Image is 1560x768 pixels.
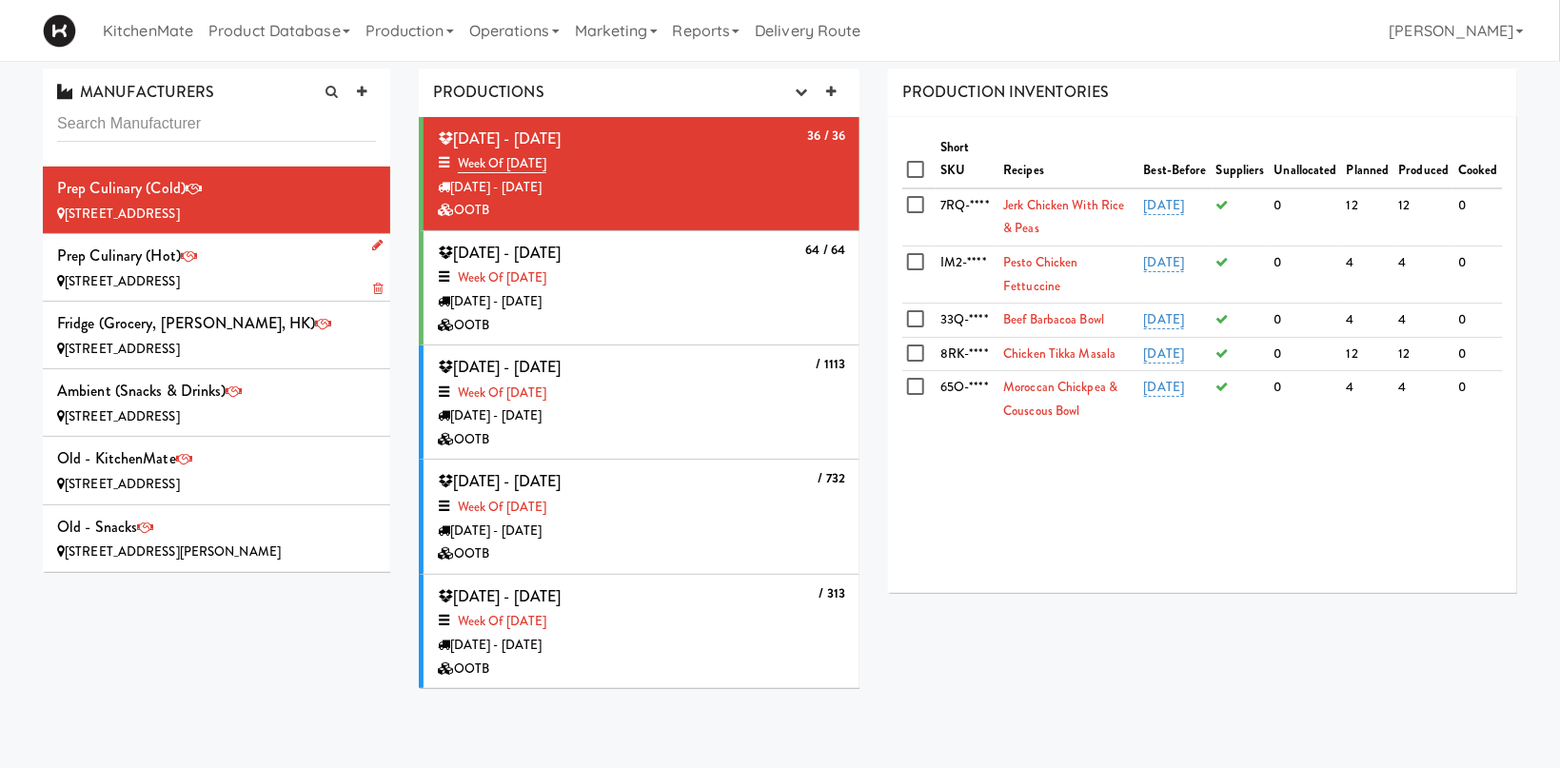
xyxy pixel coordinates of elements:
[65,475,180,493] span: [STREET_ADDRESS]
[902,337,1503,371] tr: 8RK-****Chicken Tikka Masala[DATE]012120
[458,498,546,516] a: Week of [DATE]
[438,585,562,607] span: [DATE] - [DATE]
[57,107,376,142] input: Search Manufacturer
[43,234,390,302] li: Prep Culinary (Hot)[STREET_ADDRESS]
[419,345,859,460] li: / 1113 [DATE] - [DATE]Week of [DATE][DATE] - [DATE]OOTB
[419,231,859,345] li: 64 / 64 [DATE] - [DATE]Week of [DATE][DATE] - [DATE]OOTB
[1394,131,1454,188] th: Produced
[902,81,1109,103] span: PRODUCTION INVENTORIES
[1144,253,1185,272] a: [DATE]
[65,205,180,223] span: [STREET_ADDRESS]
[438,658,845,681] div: OOTB
[902,371,1503,428] tr: 65O-****Moroccan Chickpea & Couscous Bowl[DATE]0440
[1342,371,1394,428] td: 4
[1003,196,1124,238] a: Jerk Chicken With Rice & Peas
[936,131,998,188] th: Short SKU
[1003,310,1104,328] a: Beef Barbacoa Bowl
[43,437,390,504] li: Old - KitchenMate[STREET_ADDRESS]
[458,612,546,630] a: Week of [DATE]
[438,176,845,200] div: [DATE] - [DATE]
[1003,253,1077,295] a: Pesto Chicken Fettuccine
[1144,378,1185,397] a: [DATE]
[57,177,186,199] span: Prep Culinary (Cold)
[1394,246,1454,303] td: 4
[438,356,562,378] span: [DATE] - [DATE]
[43,302,390,369] li: Fridge (Grocery, [PERSON_NAME], HK)[STREET_ADDRESS]
[419,117,859,231] li: 36 / 36 [DATE] - [DATE]Week of [DATE][DATE] - [DATE]OOTB
[438,520,845,543] div: [DATE] - [DATE]
[419,575,859,689] li: / 313 [DATE] - [DATE]Week of [DATE][DATE] - [DATE]OOTB
[1453,337,1503,371] td: 0
[1270,304,1342,338] td: 0
[998,131,1138,188] th: Recipes
[1270,246,1342,303] td: 0
[1394,188,1454,246] td: 12
[1342,337,1394,371] td: 12
[65,542,281,561] span: [STREET_ADDRESS][PERSON_NAME]
[438,314,845,338] div: OOTB
[1212,131,1270,188] th: Suppliers
[43,167,390,234] li: Prep Culinary (Cold)[STREET_ADDRESS]
[433,81,544,103] span: PRODUCTIONS
[438,428,845,452] div: OOTB
[43,369,390,437] li: Ambient (Snacks & Drinks)[STREET_ADDRESS]
[805,241,845,259] b: 64 / 64
[1342,131,1394,188] th: Planned
[807,127,845,145] b: 36 / 36
[902,304,1503,338] tr: 33Q-****Beef Barbacoa Bowl[DATE]0440
[65,272,180,290] span: [STREET_ADDRESS]
[65,407,180,425] span: [STREET_ADDRESS]
[57,245,181,266] span: Prep Culinary (Hot)
[438,404,845,428] div: [DATE] - [DATE]
[1144,345,1185,364] a: [DATE]
[419,460,859,574] li: / 732 [DATE] - [DATE]Week of [DATE][DATE] - [DATE]OOTB
[1003,345,1116,363] a: Chicken Tikka Masala
[438,470,562,492] span: [DATE] - [DATE]
[1394,304,1454,338] td: 4
[1453,188,1503,246] td: 0
[1453,371,1503,428] td: 0
[1270,371,1342,428] td: 0
[438,128,562,149] span: [DATE] - [DATE]
[438,634,845,658] div: [DATE] - [DATE]
[1342,188,1394,246] td: 12
[458,268,546,286] a: Week of [DATE]
[438,542,845,566] div: OOTB
[57,447,176,469] span: Old - KitchenMate
[817,355,846,373] b: / 1113
[438,290,845,314] div: [DATE] - [DATE]
[1144,196,1185,215] a: [DATE]
[1394,371,1454,428] td: 4
[43,505,390,572] li: Old - Snacks[STREET_ADDRESS][PERSON_NAME]
[1270,188,1342,246] td: 0
[43,14,76,48] img: Micromart
[1453,131,1503,188] th: Cooked
[819,584,846,602] b: / 313
[1453,304,1503,338] td: 0
[65,340,180,358] span: [STREET_ADDRESS]
[1003,378,1117,420] a: Moroccan Chickpea & Couscous Bowl
[1270,131,1342,188] th: Unallocated
[458,384,546,402] a: Week of [DATE]
[458,154,546,173] a: Week of [DATE]
[438,199,845,223] div: OOTB
[57,516,137,538] span: Old - Snacks
[438,242,562,264] span: [DATE] - [DATE]
[57,380,227,402] span: Ambient (Snacks & Drinks)
[57,81,214,103] span: MANUFACTURERS
[902,188,1503,246] tr: 7RQ-****Jerk Chicken With Rice & Peas[DATE]012120
[902,246,1503,303] tr: IM2-****Pesto Chicken Fettuccine[DATE]0440
[1342,246,1394,303] td: 4
[1270,337,1342,371] td: 0
[1453,246,1503,303] td: 0
[819,469,846,487] b: / 732
[1394,337,1454,371] td: 12
[1342,304,1394,338] td: 4
[1144,310,1185,329] a: [DATE]
[1139,131,1212,188] th: Best-Before
[57,312,316,334] span: Fridge (Grocery, [PERSON_NAME], HK)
